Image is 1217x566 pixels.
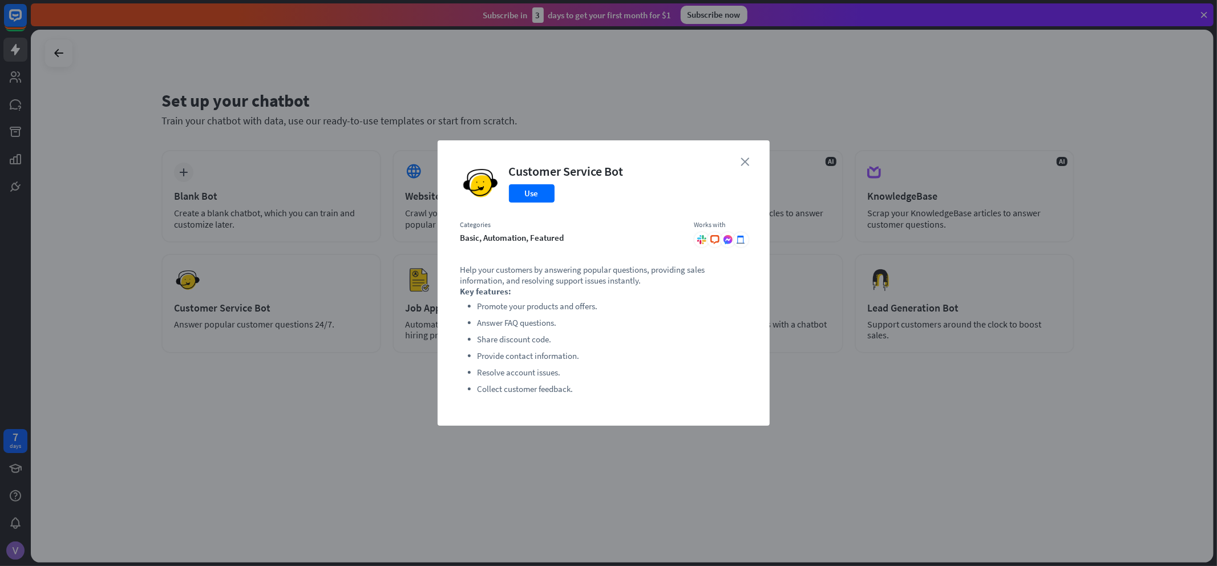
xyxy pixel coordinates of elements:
li: Answer FAQ questions. [478,316,747,330]
div: Works with [694,220,747,229]
p: Help your customers by answering popular questions, providing sales information, and resolving su... [460,264,747,286]
li: Collect customer feedback. [478,382,747,396]
li: Share discount code. [478,333,747,346]
div: Categories [460,220,683,229]
button: Open LiveChat chat widget [9,5,43,39]
strong: Key features: [460,286,512,297]
i: close [741,157,750,166]
button: Use [509,184,555,203]
img: Customer Service Bot [460,163,500,203]
div: Customer Service Bot [509,163,624,179]
div: basic, automation, featured [460,232,683,243]
li: Provide contact information. [478,349,747,363]
li: Promote your products and offers. [478,300,747,313]
li: Resolve account issues. [478,366,747,379]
